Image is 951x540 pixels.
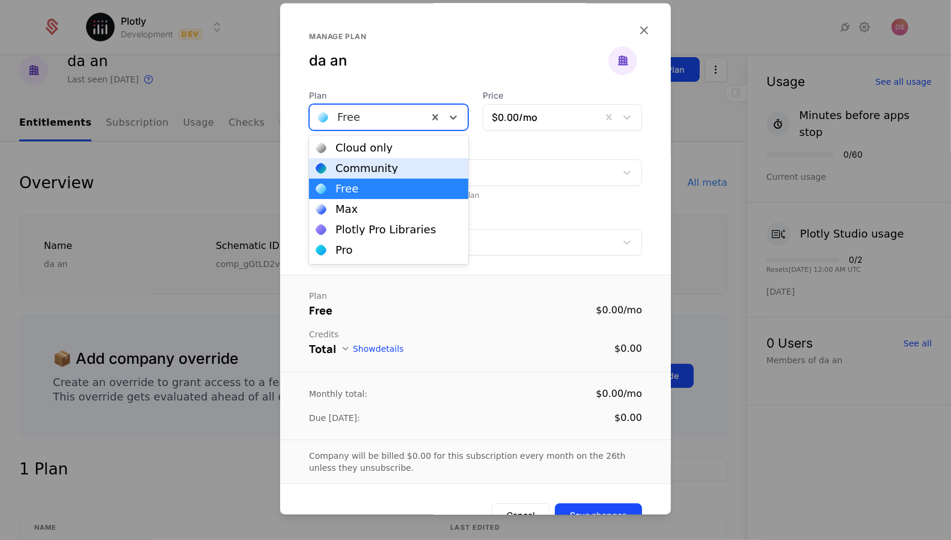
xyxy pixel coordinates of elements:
div: Due [DATE]: [309,413,360,425]
button: Save changes [555,504,642,528]
div: Pro [335,245,353,256]
span: Discount [309,215,642,227]
div: Total [309,341,336,358]
div: Add Ons must have same billing period as plan [309,191,642,201]
div: Manage plan [309,32,608,42]
div: Community [335,163,398,174]
div: Plan [309,290,642,302]
div: $0.00 [614,411,642,426]
div: da an [309,52,608,71]
button: Cancel [492,504,550,528]
div: Plotly Pro Libraries [335,224,436,235]
div: Credits [309,329,642,341]
div: Cloud only [335,143,393,153]
img: da an [608,47,637,76]
span: Price [483,90,642,102]
div: $0.00 / mo [596,387,642,402]
div: Free [335,183,358,194]
span: Add Ons [309,146,642,158]
div: Max [335,204,358,215]
div: $0.00 [614,342,642,357]
span: Plan [309,90,468,102]
button: Showdetails [341,345,403,354]
div: Monthly total: [309,388,367,400]
div: Free [309,302,332,319]
div: $0.00 / mo [596,304,642,318]
div: Company will be billed $0.00 for this subscription every month on the 26th unless they unsubscribe. [309,450,642,474]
